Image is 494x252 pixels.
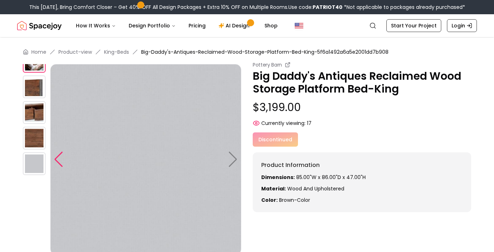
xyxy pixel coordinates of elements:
[295,21,303,30] img: United States
[141,48,388,56] span: Big-Daddy's-Antiques-Reclaimed-Wood-Storage-Platform-Bed-King-5f6a1492a6a5e2001dd7b908
[29,4,465,11] div: This [DATE], Bring Comfort Closer – Get 40% OFF All Design Packages + Extra 10% OFF on Multiple R...
[23,75,46,98] img: https://storage.googleapis.com/spacejoy-main/assets/5f6a1492a6a5e2001dd7b908/product_5_d9o1dfcic0e
[343,4,465,11] span: *Not applicable to packages already purchased*
[279,196,310,204] span: brown-color
[261,174,463,181] p: 85.00"W x 86.00"D x 47.00"H
[261,120,305,127] span: Currently viewing:
[313,4,343,11] b: PATRIOT40
[253,61,282,68] small: Pottery Barn
[23,48,471,56] nav: breadcrumb
[253,101,471,114] p: $3,199.00
[70,19,283,33] nav: Main
[253,70,471,95] p: Big Daddy's Antiques Reclaimed Wood Storage Platform Bed-King
[123,19,181,33] button: Design Portfolio
[261,196,278,204] strong: Color:
[307,120,312,127] span: 17
[288,4,343,11] span: Use code:
[261,185,286,192] strong: Material:
[447,19,477,32] a: Login
[386,19,441,32] a: Start Your Project
[23,127,46,149] img: https://storage.googleapis.com/spacejoy-main/assets/5f6a1492a6a5e2001dd7b908/product_7_a2mpknjkn2nd
[58,48,92,56] a: Product-view
[183,19,211,33] a: Pricing
[259,19,283,33] a: Shop
[213,19,257,33] a: AI Design
[31,48,46,56] a: Home
[23,101,46,124] img: https://storage.googleapis.com/spacejoy-main/assets/5f6a1492a6a5e2001dd7b908/product_6_ma78i1e1o7h
[261,161,463,169] h6: Product Information
[70,19,122,33] button: How It Works
[104,48,129,56] a: King-Beds
[17,14,477,37] nav: Global
[261,174,295,181] strong: Dimensions:
[17,19,62,33] a: Spacejoy
[23,152,46,175] img: https://storage.googleapis.com/spacejoy-main/assets/5f6a1492a6a5e2001dd7b908/product_8_om9e9m91j8m
[287,185,344,192] span: Wood and Upholstered
[17,19,62,33] img: Spacejoy Logo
